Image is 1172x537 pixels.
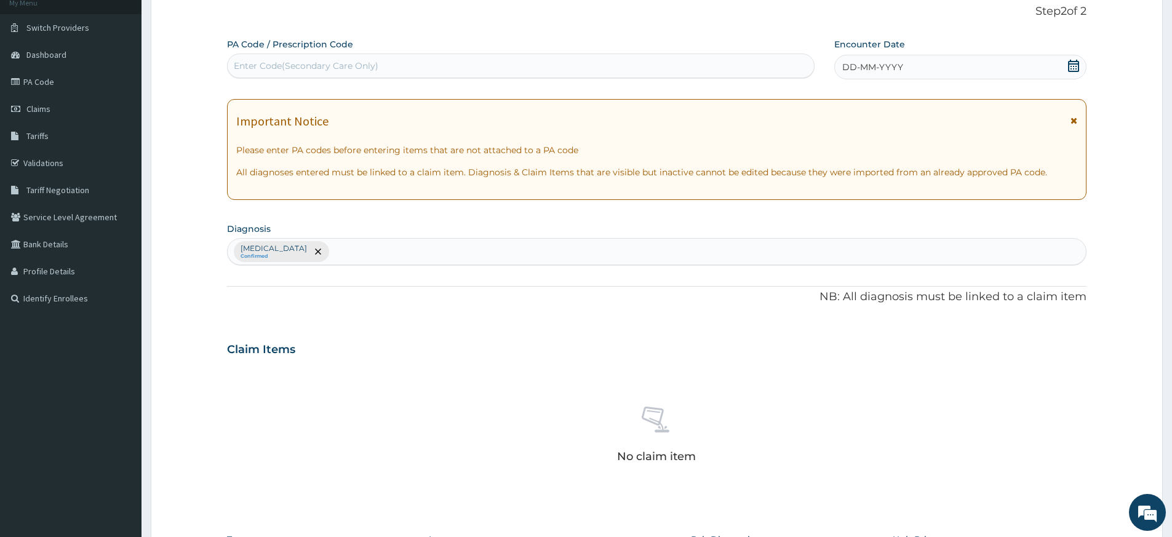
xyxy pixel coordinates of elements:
[617,450,696,463] p: No claim item
[26,22,89,33] span: Switch Providers
[26,130,49,141] span: Tariffs
[227,343,295,357] h3: Claim Items
[26,185,89,196] span: Tariff Negotiation
[26,103,50,114] span: Claims
[842,61,903,73] span: DD-MM-YYYY
[227,5,1086,18] p: Step 2 of 2
[23,62,50,92] img: d_794563401_company_1708531726252_794563401
[236,166,1077,178] p: All diagnoses entered must be linked to a claim item. Diagnosis & Claim Items that are visible bu...
[236,144,1077,156] p: Please enter PA codes before entering items that are not attached to a PA code
[64,69,207,85] div: Chat with us now
[834,38,905,50] label: Encounter Date
[227,38,353,50] label: PA Code / Prescription Code
[71,155,170,279] span: We're online!
[202,6,231,36] div: Minimize live chat window
[227,223,271,235] label: Diagnosis
[236,114,329,128] h1: Important Notice
[234,60,378,72] div: Enter Code(Secondary Care Only)
[26,49,66,60] span: Dashboard
[227,289,1086,305] p: NB: All diagnosis must be linked to a claim item
[6,336,234,379] textarea: Type your message and hit 'Enter'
